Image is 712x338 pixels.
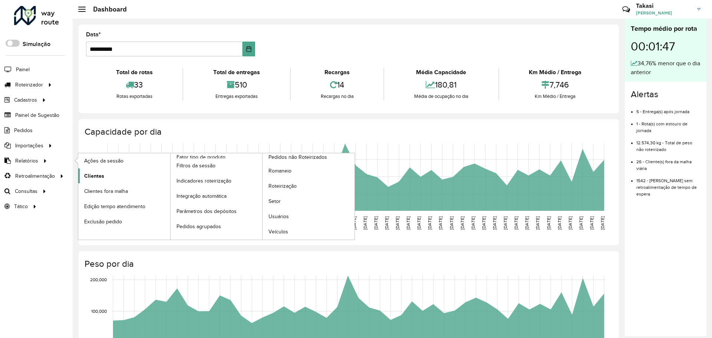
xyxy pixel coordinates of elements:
[90,277,107,282] text: 200,000
[78,214,170,229] a: Exclusão pedido
[15,81,43,89] span: Roteirizador
[631,59,701,77] div: 34,76% menor que o dia anterior
[293,77,382,93] div: 14
[363,216,367,230] text: [DATE]
[568,216,573,230] text: [DATE]
[438,216,443,230] text: [DATE]
[268,197,281,205] span: Setor
[171,189,263,204] a: Integração automática
[86,5,127,13] h2: Dashboard
[636,134,701,153] li: 12.574,30 kg - Total de peso não roteirizado
[268,213,289,220] span: Usuários
[15,111,59,119] span: Painel de Sugestão
[84,187,128,195] span: Clientes fora malha
[557,216,562,230] text: [DATE]
[268,153,327,161] span: Pedidos não Roteirizados
[171,174,263,188] a: Indicadores roteirização
[546,216,551,230] text: [DATE]
[14,96,37,104] span: Cadastros
[514,216,518,230] text: [DATE]
[471,216,475,230] text: [DATE]
[501,68,610,77] div: Km Médio / Entrega
[177,207,237,215] span: Parâmetros dos depósitos
[636,10,692,16] span: [PERSON_NAME]
[14,127,33,134] span: Pedidos
[636,172,701,197] li: 1542 - [PERSON_NAME] sem retroalimentação de tempo de espera
[503,216,508,230] text: [DATE]
[631,89,701,100] h4: Alertas
[481,216,486,230] text: [DATE]
[386,93,496,100] div: Média de ocupação no dia
[78,153,263,239] a: Fator tipo de produto
[589,216,594,230] text: [DATE]
[14,203,28,210] span: Tático
[84,157,123,165] span: Ações da sessão
[268,167,291,175] span: Romaneio
[177,162,215,170] span: Filtros da sessão
[15,187,37,195] span: Consultas
[386,77,496,93] div: 180,81
[293,93,382,100] div: Recargas no dia
[600,216,605,230] text: [DATE]
[524,216,529,230] text: [DATE]
[427,216,432,230] text: [DATE]
[492,216,497,230] text: [DATE]
[636,115,701,134] li: 1 - Rota(s) com estouro de jornada
[23,40,50,49] label: Simulação
[171,204,263,219] a: Parâmetros dos depósitos
[449,216,454,230] text: [DATE]
[185,77,288,93] div: 510
[88,77,181,93] div: 33
[177,177,231,185] span: Indicadores roteirização
[263,164,355,178] a: Romaneio
[631,34,701,59] div: 00:01:47
[84,218,122,226] span: Exclusão pedido
[185,93,288,100] div: Entregas exportadas
[535,216,540,230] text: [DATE]
[386,68,496,77] div: Média Capacidade
[177,153,225,161] span: Fator tipo de produto
[268,228,288,236] span: Veículos
[631,24,701,34] div: Tempo médio por rota
[15,172,55,180] span: Retroalimentação
[85,259,612,269] h4: Peso por dia
[16,66,30,73] span: Painel
[263,224,355,239] a: Veículos
[268,182,297,190] span: Roteirização
[171,153,355,239] a: Pedidos não Roteirizados
[373,216,378,230] text: [DATE]
[15,157,38,165] span: Relatórios
[384,216,389,230] text: [DATE]
[15,142,43,150] span: Importações
[395,216,400,230] text: [DATE]
[84,203,145,210] span: Edição tempo atendimento
[406,216,411,230] text: [DATE]
[416,216,421,230] text: [DATE]
[171,219,263,234] a: Pedidos agrupados
[88,68,181,77] div: Total de rotas
[460,216,465,230] text: [DATE]
[578,216,583,230] text: [DATE]
[177,223,221,230] span: Pedidos agrupados
[84,172,104,180] span: Clientes
[263,209,355,224] a: Usuários
[78,153,170,168] a: Ações da sessão
[91,309,107,314] text: 100,000
[88,93,181,100] div: Rotas exportadas
[85,127,612,137] h4: Capacidade por dia
[636,103,701,115] li: 5 - Entrega(s) após jornada
[78,184,170,198] a: Clientes fora malha
[177,192,227,200] span: Integração automática
[185,68,288,77] div: Total de entregas
[501,93,610,100] div: Km Médio / Entrega
[78,199,170,214] a: Edição tempo atendimento
[171,158,263,173] a: Filtros da sessão
[243,42,256,56] button: Choose Date
[263,194,355,209] a: Setor
[293,68,382,77] div: Recargas
[618,1,634,17] a: Contato Rápido
[501,77,610,93] div: 7,746
[78,168,170,183] a: Clientes
[263,179,355,194] a: Roteirização
[636,2,692,9] h3: Takasi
